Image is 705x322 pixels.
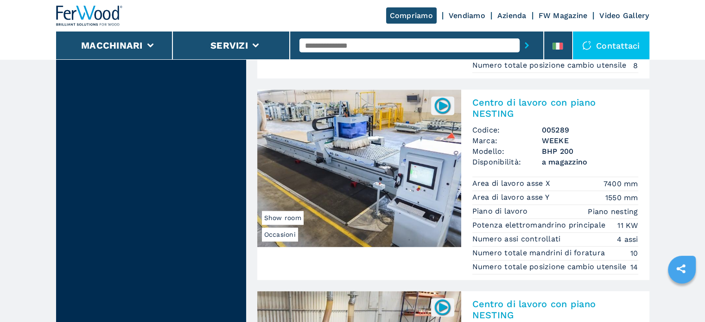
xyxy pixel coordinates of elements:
p: Numero assi controllati [472,234,563,244]
img: Ferwood [56,6,123,26]
span: Codice: [472,125,542,135]
p: Area di lavoro asse Y [472,192,552,202]
span: a magazzino [542,157,638,167]
em: 11 KW [617,220,638,231]
p: Numero totale posizione cambio utensile [472,60,629,70]
img: Centro di lavoro con piano NESTING WEEKE BHP 200 [257,89,461,247]
button: submit-button [520,35,534,56]
a: Video Gallery [599,11,649,20]
div: Contattaci [573,32,649,59]
button: Servizi [210,40,248,51]
img: Contattaci [582,41,591,50]
h3: 005289 [542,125,638,135]
img: 005289 [433,96,451,114]
p: Numero totale mandrini di foratura [472,248,608,258]
p: Area di lavoro asse X [472,178,553,189]
em: 4 assi [617,234,638,245]
h2: Centro di lavoro con piano NESTING [472,97,638,119]
span: Modello: [472,146,542,157]
h3: BHP 200 [542,146,638,157]
a: Centro di lavoro con piano NESTING WEEKE BHP 200OccasioniShow room005289Centro di lavoro con pian... [257,89,649,280]
h2: Centro di lavoro con piano NESTING [472,298,638,321]
h3: WEEKE [542,135,638,146]
iframe: Chat [666,280,698,315]
img: 007601 [433,298,451,316]
em: 10 [630,248,638,259]
a: Compriamo [386,7,437,24]
em: Piano nesting [588,206,638,217]
a: sharethis [669,257,692,280]
a: Vendiamo [449,11,485,20]
a: Azienda [497,11,527,20]
em: 8 [633,60,638,71]
span: Show room [262,211,304,225]
p: Potenza elettromandrino principale [472,220,608,230]
em: 1550 mm [605,192,638,203]
p: Piano di lavoro [472,206,530,216]
em: 7400 mm [603,178,638,189]
span: Occasioni [262,227,298,241]
a: FW Magazine [539,11,588,20]
button: Macchinari [81,40,143,51]
span: Disponibilità: [472,157,542,167]
em: 14 [630,262,638,272]
p: Numero totale posizione cambio utensile [472,262,629,272]
span: Marca: [472,135,542,146]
